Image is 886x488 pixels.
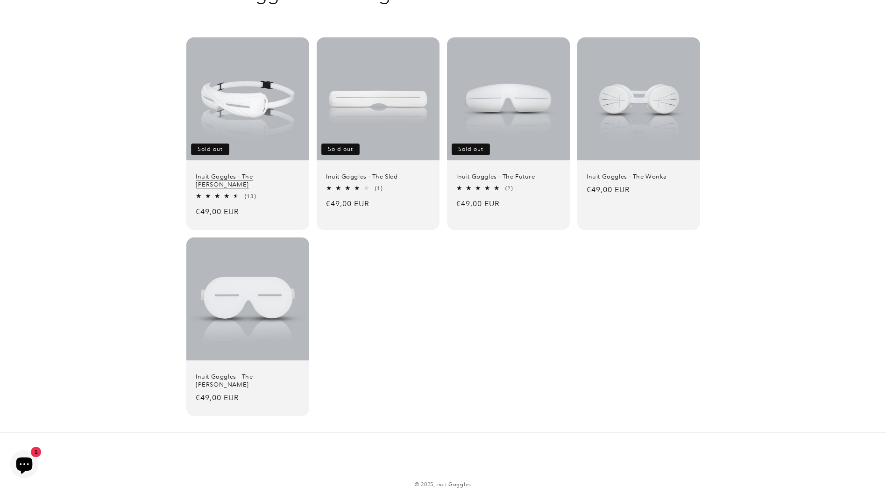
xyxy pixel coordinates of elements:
[435,481,471,488] a: Inuit Goggles
[587,173,691,181] a: Inuit Goggles - The Wonka
[196,173,300,189] a: Inuit Goggles - The [PERSON_NAME]
[326,173,430,181] a: Inuit Goggles - The Sled
[456,173,560,181] a: Inuit Goggles - The Future
[196,373,300,389] a: Inuit Goggles - The [PERSON_NAME]
[7,450,41,481] inbox-online-store-chat: Shopify online store chat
